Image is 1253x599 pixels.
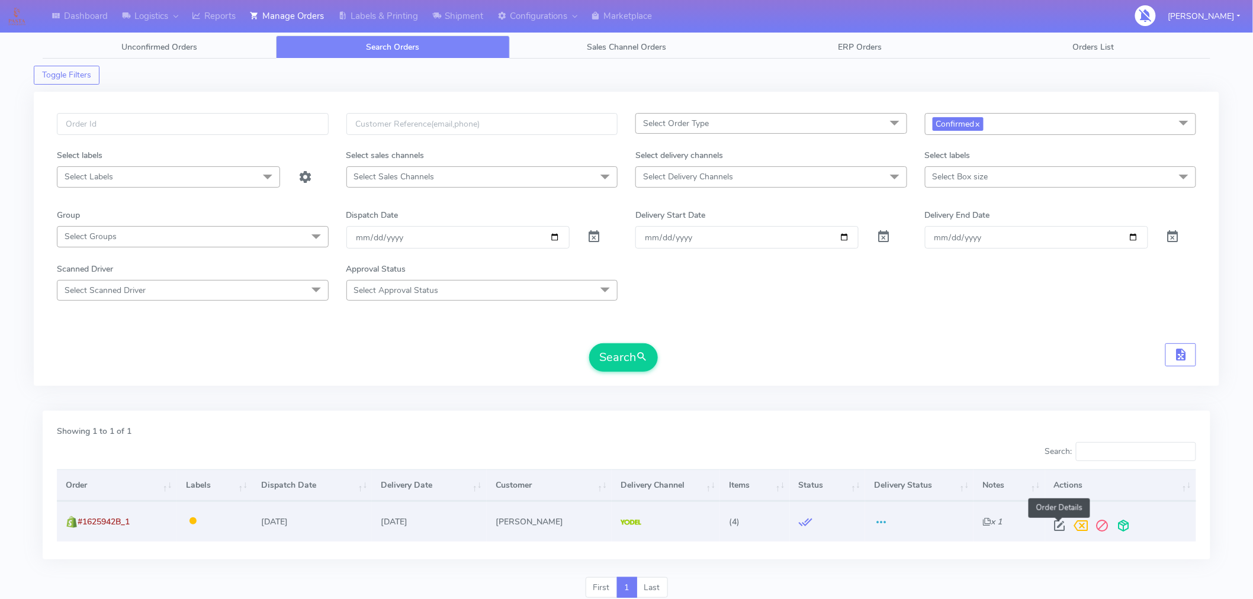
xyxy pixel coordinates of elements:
th: Actions: activate to sort column ascending [1045,469,1196,501]
label: Approval Status [346,263,406,275]
span: Select Labels [65,171,113,182]
span: Select Box size [933,171,988,182]
span: (4) [729,516,740,527]
span: Select Scanned Driver [65,285,146,296]
td: [PERSON_NAME] [487,501,612,541]
label: Dispatch Date [346,209,399,221]
label: Scanned Driver [57,263,113,275]
label: Select labels [925,149,971,162]
a: x [975,117,980,130]
span: Unconfirmed Orders [121,41,197,53]
span: ERP Orders [838,41,882,53]
span: Select Sales Channels [354,171,435,182]
th: Delivery Date: activate to sort column ascending [372,469,486,501]
span: Select Groups [65,231,117,242]
span: Orders List [1073,41,1114,53]
th: Items: activate to sort column ascending [720,469,789,501]
button: Search [589,343,658,372]
th: Dispatch Date: activate to sort column ascending [252,469,372,501]
th: Notes: activate to sort column ascending [974,469,1045,501]
th: Delivery Channel: activate to sort column ascending [612,469,720,501]
label: Delivery Start Date [635,209,705,221]
input: Customer Reference(email,phone) [346,113,618,135]
span: #1625942B_1 [78,516,130,527]
span: Confirmed [933,117,984,131]
label: Showing 1 to 1 of 1 [57,425,131,437]
th: Status: activate to sort column ascending [790,469,866,501]
button: [PERSON_NAME] [1159,4,1249,28]
span: Select Delivery Channels [643,171,733,182]
td: [DATE] [372,501,486,541]
th: Order: activate to sort column ascending [57,469,177,501]
label: Select delivery channels [635,149,723,162]
img: Yodel [621,520,641,526]
button: Toggle Filters [34,66,99,85]
span: Select Order Type [643,118,709,129]
label: Select sales channels [346,149,425,162]
label: Group [57,209,80,221]
label: Select labels [57,149,102,162]
i: x 1 [983,516,1003,527]
th: Delivery Status: activate to sort column ascending [865,469,974,501]
span: Search Orders [367,41,420,53]
th: Labels: activate to sort column ascending [177,469,253,501]
span: Sales Channel Orders [587,41,666,53]
input: Search: [1076,442,1196,461]
a: 1 [617,577,637,598]
ul: Tabs [43,36,1210,59]
input: Order Id [57,113,329,135]
td: [DATE] [252,501,372,541]
th: Customer: activate to sort column ascending [487,469,612,501]
label: Search: [1045,442,1196,461]
span: Select Approval Status [354,285,439,296]
img: shopify.png [66,516,78,528]
label: Delivery End Date [925,209,990,221]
